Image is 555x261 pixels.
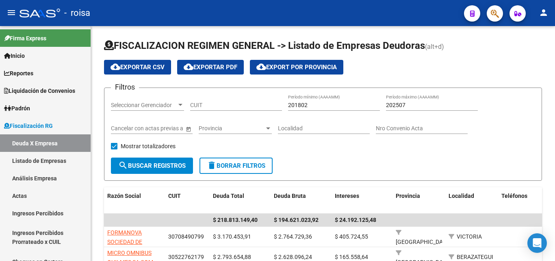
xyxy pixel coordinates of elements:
[7,8,16,18] mat-icon: menu
[332,187,392,214] datatable-header-cell: Intereses
[213,254,251,260] span: $ 2.793.654,88
[449,193,474,199] span: Localidad
[256,62,266,72] mat-icon: cloud_download
[111,158,193,174] button: Buscar Registros
[168,233,204,240] span: 30708490799
[4,86,75,95] span: Liquidación de Convenios
[207,162,265,169] span: Borrar Filtros
[4,69,33,78] span: Reportes
[425,43,444,50] span: (alt+d)
[501,193,527,199] span: Teléfonos
[335,254,368,260] span: $ 165.558,64
[396,239,451,245] span: [GEOGRAPHIC_DATA]
[213,217,258,223] span: $ 218.813.149,40
[4,121,53,130] span: Fiscalización RG
[165,187,210,214] datatable-header-cell: CUIT
[213,233,251,240] span: $ 3.170.453,91
[184,64,237,71] span: Exportar PDF
[184,125,193,133] button: Open calendar
[4,104,30,113] span: Padrón
[457,254,493,260] span: BERAZATEGUI
[274,233,312,240] span: $ 2.764.729,36
[199,125,264,132] span: Provincia
[111,81,139,93] h3: Filtros
[104,187,165,214] datatable-header-cell: Razón Social
[256,64,337,71] span: Export por Provincia
[271,187,332,214] datatable-header-cell: Deuda Bruta
[335,233,368,240] span: $ 405.724,55
[64,4,90,22] span: - roisa
[396,193,420,199] span: Provincia
[107,193,141,199] span: Razón Social
[274,254,312,260] span: $ 2.628.096,24
[210,187,271,214] datatable-header-cell: Deuda Total
[335,217,376,223] span: $ 24.192.125,48
[213,193,244,199] span: Deuda Total
[121,141,176,151] span: Mostrar totalizadores
[4,51,25,60] span: Inicio
[168,193,181,199] span: CUIT
[457,233,482,240] span: VICTORIA
[168,254,204,260] span: 30522762179
[111,62,120,72] mat-icon: cloud_download
[118,162,186,169] span: Buscar Registros
[104,60,171,75] button: Exportar CSV
[184,62,193,72] mat-icon: cloud_download
[335,193,359,199] span: Intereses
[274,193,306,199] span: Deuda Bruta
[104,40,425,51] span: FISCALIZACION REGIMEN GENERAL -> Listado de Empresas Deudoras
[250,60,343,75] button: Export por Provincia
[392,187,445,214] datatable-header-cell: Provincia
[177,60,244,75] button: Exportar PDF
[527,233,547,253] div: Open Intercom Messenger
[118,160,128,170] mat-icon: search
[207,160,217,170] mat-icon: delete
[111,64,165,71] span: Exportar CSV
[539,8,548,18] mat-icon: person
[445,187,498,214] datatable-header-cell: Localidad
[274,217,319,223] span: $ 194.621.023,92
[4,34,46,43] span: Firma Express
[199,158,273,174] button: Borrar Filtros
[111,102,177,109] span: Seleccionar Gerenciador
